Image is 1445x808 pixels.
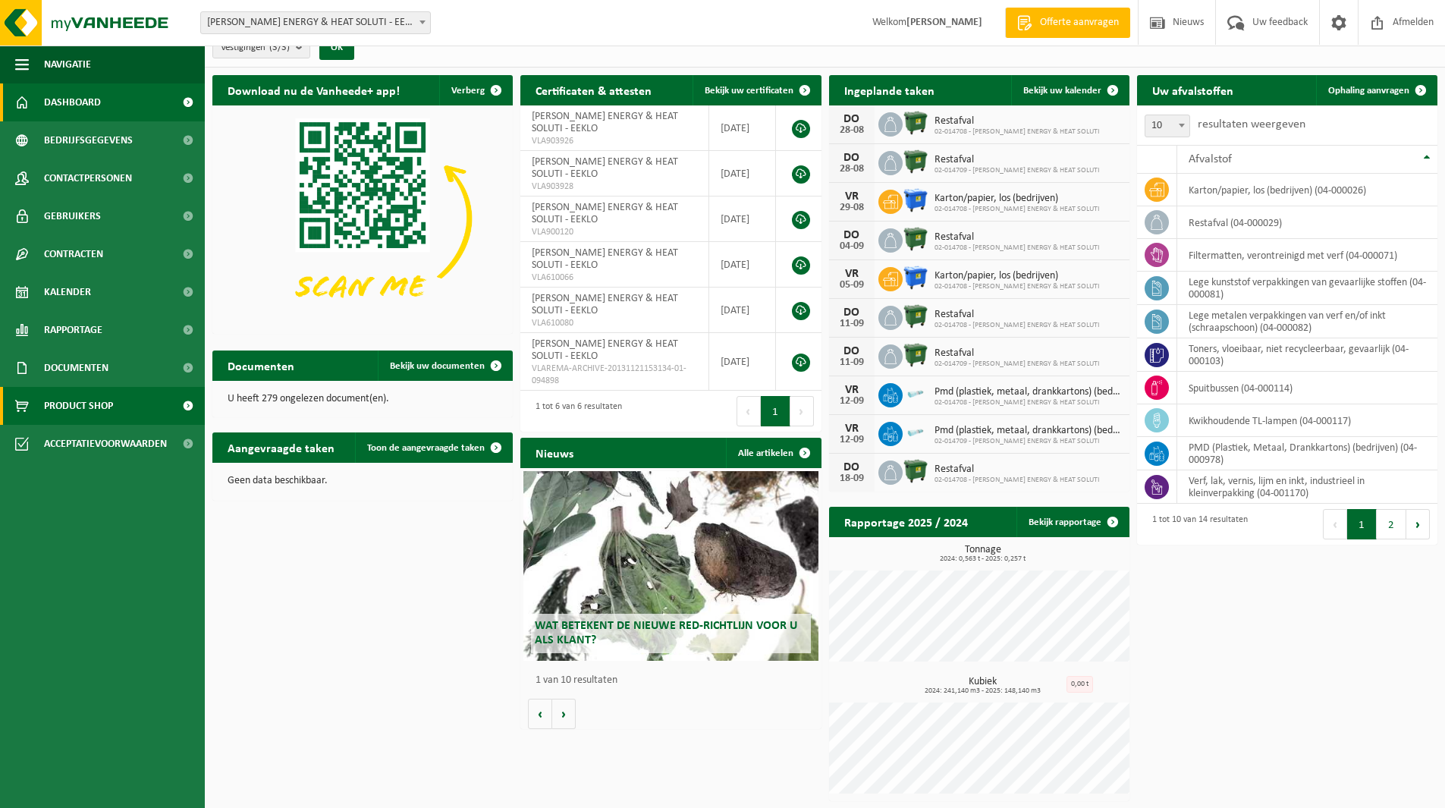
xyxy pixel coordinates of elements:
button: OK [319,36,354,60]
span: VLA610080 [532,317,697,329]
span: Karton/papier, los (bedrijven) [935,193,1100,205]
span: 2024: 241,140 m3 - 2025: 148,140 m3 [837,687,1129,695]
span: 02-014708 - [PERSON_NAME] ENERGY & HEAT SOLUTI [935,127,1100,137]
td: lege kunststof verpakkingen van gevaarlijke stoffen (04-000081) [1177,272,1437,305]
img: WB-1100-HPE-GN-01 [903,303,928,329]
a: Ophaling aanvragen [1316,75,1436,105]
div: 11-09 [837,319,867,329]
td: spuitbussen (04-000114) [1177,372,1437,404]
button: Vestigingen(3/3) [212,36,310,58]
div: 29-08 [837,203,867,213]
span: Toon de aangevraagde taken [367,443,485,453]
td: [DATE] [709,288,776,333]
img: WB-1100-HPE-GN-01 [903,226,928,252]
span: [PERSON_NAME] ENERGY & HEAT SOLUTI - EEKLO [532,111,678,134]
span: 10 [1145,115,1189,137]
button: Verberg [439,75,511,105]
img: LP-SK-00060-HPE-11 [903,381,928,407]
span: [PERSON_NAME] ENERGY & HEAT SOLUTI - EEKLO [532,293,678,316]
span: Offerte aanvragen [1036,15,1123,30]
span: Pmd (plastiek, metaal, drankkartons) (bedrijven) [935,386,1122,398]
div: VR [837,190,867,203]
p: 1 van 10 resultaten [536,675,813,686]
div: 12-09 [837,396,867,407]
div: DO [837,461,867,473]
td: restafval (04-000029) [1177,206,1437,239]
td: PMD (Plastiek, Metaal, Drankkartons) (bedrijven) (04-000978) [1177,437,1437,470]
a: Bekijk rapportage [1016,507,1128,537]
span: Restafval [935,115,1100,127]
span: Restafval [935,464,1100,476]
button: Next [790,396,814,426]
span: 02-014708 - [PERSON_NAME] ENERGY & HEAT SOLUTI [935,398,1122,407]
a: Bekijk uw kalender [1011,75,1128,105]
td: toners, vloeibaar, niet recycleerbaar, gevaarlijk (04-000103) [1177,338,1437,372]
td: filtermatten, verontreinigd met verf (04-000071) [1177,239,1437,272]
img: WB-1100-HPE-GN-01 [903,342,928,368]
h2: Aangevraagde taken [212,432,350,462]
div: 28-08 [837,125,867,136]
span: 02-014708 - [PERSON_NAME] ENERGY & HEAT SOLUTI [935,282,1100,291]
img: WB-1100-HPE-BE-01 [903,187,928,213]
button: 1 [1347,509,1377,539]
h2: Ingeplande taken [829,75,950,105]
a: Alle artikelen [726,438,820,468]
h2: Uw afvalstoffen [1137,75,1249,105]
div: 05-09 [837,280,867,291]
div: 18-09 [837,473,867,484]
button: Previous [737,396,761,426]
td: [DATE] [709,242,776,288]
div: VR [837,384,867,396]
span: Vestigingen [221,36,290,59]
td: [DATE] [709,105,776,151]
span: Dashboard [44,83,101,121]
span: VLA610066 [532,272,697,284]
td: [DATE] [709,333,776,391]
span: 10 [1145,115,1190,137]
a: Bekijk uw certificaten [693,75,820,105]
div: DO [837,152,867,164]
div: VR [837,268,867,280]
span: Restafval [935,347,1100,360]
span: Ophaling aanvragen [1328,86,1409,96]
button: Vorige [528,699,552,729]
button: 1 [761,396,790,426]
img: WB-1100-HPE-GN-01 [903,149,928,174]
span: Restafval [935,309,1100,321]
img: Download de VHEPlus App [212,105,513,331]
button: Previous [1323,509,1347,539]
span: 02-014708 - [PERSON_NAME] ENERGY & HEAT SOLUTI [935,205,1100,214]
span: Acceptatievoorwaarden [44,425,167,463]
h3: Tonnage [837,545,1129,563]
button: Volgende [552,699,576,729]
span: Bekijk uw certificaten [705,86,793,96]
div: 04-09 [837,241,867,252]
span: 02-014708 - [PERSON_NAME] ENERGY & HEAT SOLUTI [935,321,1100,330]
span: Contactpersonen [44,159,132,197]
span: Pmd (plastiek, metaal, drankkartons) (bedrijven) [935,425,1122,437]
span: TIMMERMAN ENERGY & HEAT SOLUTI - EEKLO [201,12,430,33]
strong: [PERSON_NAME] [906,17,982,28]
td: karton/papier, los (bedrijven) (04-000026) [1177,174,1437,206]
count: (3/3) [269,42,290,52]
td: verf, lak, vernis, lijm en inkt, industrieel in kleinverpakking (04-001170) [1177,470,1437,504]
span: Bekijk uw kalender [1023,86,1101,96]
span: [PERSON_NAME] ENERGY & HEAT SOLUTI - EEKLO [532,202,678,225]
td: [DATE] [709,196,776,242]
div: 12-09 [837,435,867,445]
span: Rapportage [44,311,102,349]
span: Documenten [44,349,108,387]
h2: Download nu de Vanheede+ app! [212,75,415,105]
span: Bekijk uw documenten [390,361,485,371]
span: Contracten [44,235,103,273]
div: 0,00 t [1066,676,1093,693]
td: kwikhoudende TL-lampen (04-000117) [1177,404,1437,437]
div: VR [837,423,867,435]
div: 1 tot 6 van 6 resultaten [528,395,622,428]
span: 02-014709 - [PERSON_NAME] ENERGY & HEAT SOLUTI [935,437,1122,446]
span: VLA900120 [532,226,697,238]
span: 2024: 0,563 t - 2025: 0,257 t [837,555,1129,563]
span: VLA903926 [532,135,697,147]
span: 02-014709 - [PERSON_NAME] ENERGY & HEAT SOLUTI [935,166,1100,175]
span: Bedrijfsgegevens [44,121,133,159]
